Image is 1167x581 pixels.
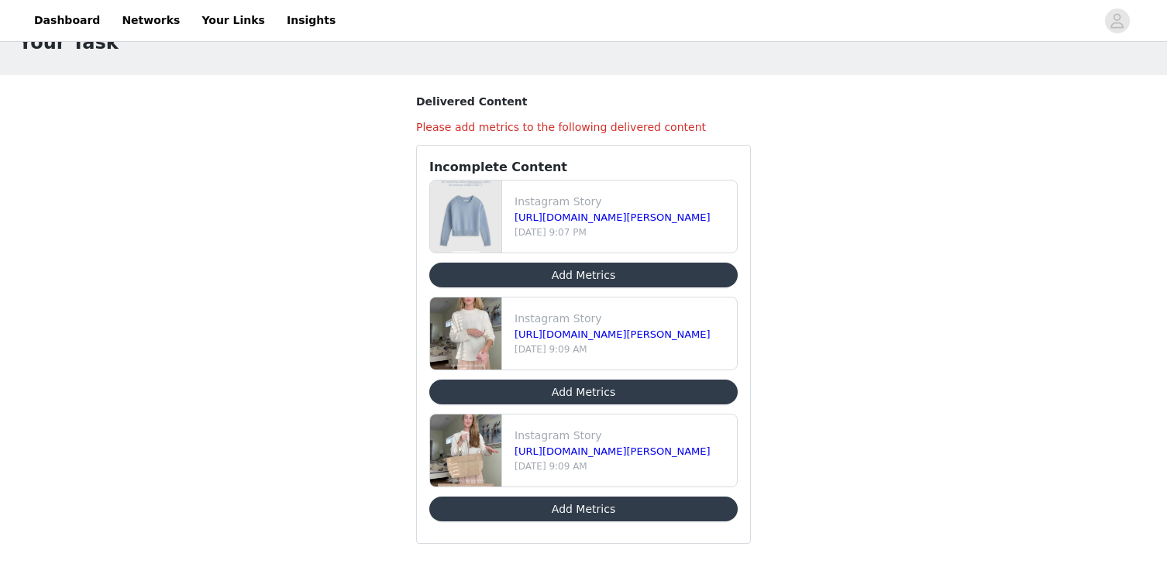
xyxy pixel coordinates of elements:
p: Instagram Story [515,311,731,327]
p: [DATE] 9:09 AM [515,459,731,473]
img: file [430,297,501,370]
a: [URL][DOMAIN_NAME][PERSON_NAME] [515,445,711,457]
a: [URL][DOMAIN_NAME][PERSON_NAME] [515,211,711,223]
button: Add Metrics [429,380,738,404]
h3: Delivered Content [416,94,751,110]
p: [DATE] 9:09 AM [515,342,731,356]
a: Insights [277,3,345,38]
button: Add Metrics [429,497,738,521]
h4: Please add metrics to the following delivered content [416,119,751,136]
a: Your Links [192,3,274,38]
img: file [430,414,501,486]
p: [DATE] 9:07 PM [515,225,731,239]
h1: Your Task [19,29,119,57]
h3: Incomplete Content [429,158,738,177]
a: [URL][DOMAIN_NAME][PERSON_NAME] [515,328,711,340]
a: Dashboard [25,3,109,38]
img: file [430,180,501,253]
p: Instagram Story [515,194,731,210]
div: avatar [1110,9,1124,33]
a: Networks [112,3,189,38]
p: Instagram Story [515,428,731,444]
button: Add Metrics [429,263,738,287]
